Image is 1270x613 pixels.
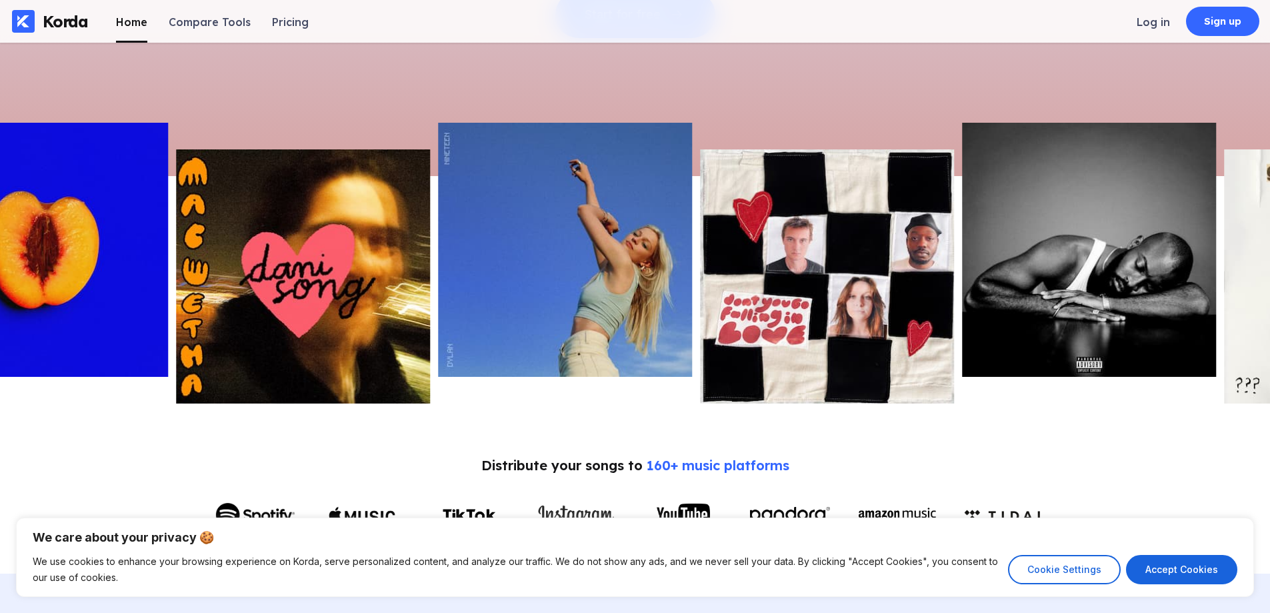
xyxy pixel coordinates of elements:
[176,149,430,404] img: Picture of the author
[962,123,1216,377] img: Picture of the author
[700,149,954,404] img: Picture of the author
[481,457,789,474] div: Distribute your songs to
[1008,555,1121,584] button: Cookie Settings
[1137,15,1170,29] div: Log in
[33,530,1237,546] p: We care about your privacy 🍪
[536,501,616,530] img: Instagram
[33,554,998,586] p: We use cookies to enhance your browsing experience on Korda, serve personalized content, and anal...
[43,11,88,31] div: Korda
[1186,7,1259,36] a: Sign up
[1126,555,1237,584] button: Accept Cookies
[169,15,251,29] div: Compare Tools
[329,496,395,534] img: Apple Music
[116,15,147,29] div: Home
[438,123,692,377] img: Picture of the author
[647,457,789,474] span: 160+ music platforms
[272,15,309,29] div: Pricing
[1204,15,1242,28] div: Sign up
